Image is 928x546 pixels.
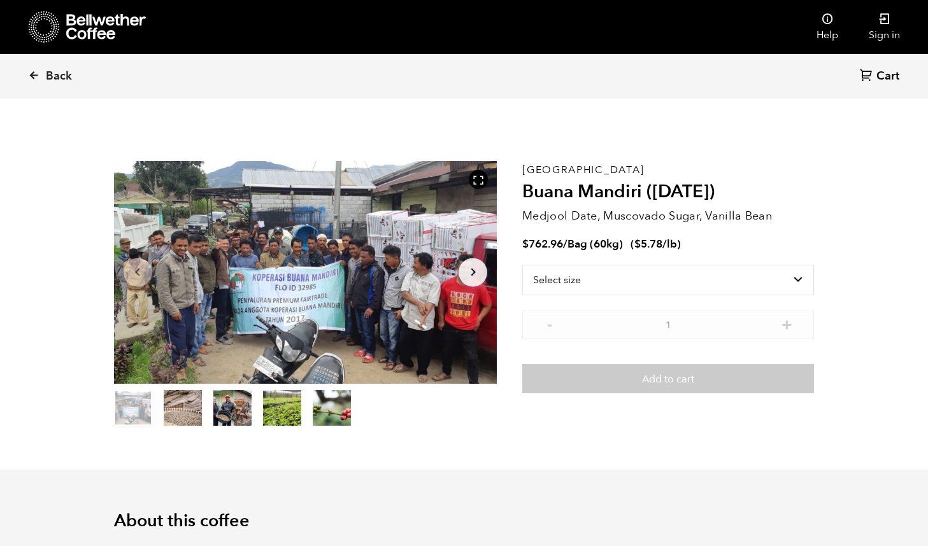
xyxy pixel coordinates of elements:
[779,317,795,330] button: +
[522,207,814,225] p: Medjool Date, Muscovado Sugar, Vanilla Bean
[634,237,662,251] bdi: 5.78
[563,237,568,251] span: /
[631,237,681,251] span: ( )
[634,237,641,251] span: $
[46,69,72,84] span: Back
[522,364,814,393] button: Add to cart
[876,69,899,84] span: Cart
[568,237,623,251] span: Bag (60kg)
[522,181,814,203] h2: Buana Mandiri ([DATE])
[860,68,903,85] a: Cart
[522,237,529,251] span: $
[114,511,815,531] h2: About this coffee
[522,237,563,251] bdi: 762.96
[662,237,677,251] span: /lb
[541,317,557,330] button: -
